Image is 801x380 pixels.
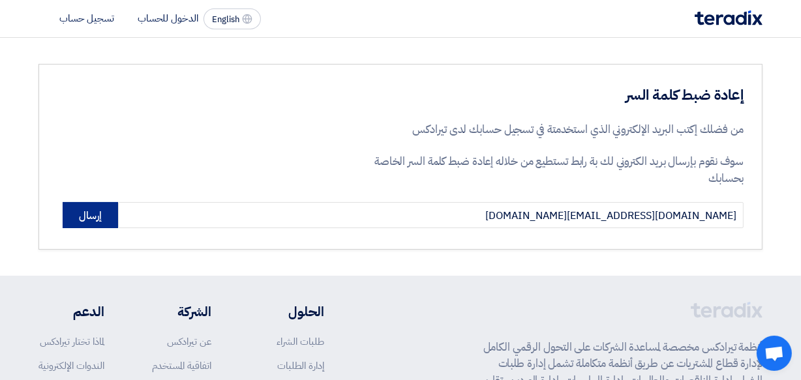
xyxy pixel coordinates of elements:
[38,358,104,373] a: الندوات الإلكترونية
[144,302,211,321] li: الشركة
[695,10,763,25] img: Teradix logo
[366,121,744,138] p: من فضلك إكتب البريد الإلكتروني الذي استخدمتة في تسجيل حسابك لدى تيرادكس
[59,11,114,25] li: تسجيل حساب
[212,15,239,24] span: English
[204,8,261,29] button: English
[138,11,198,25] li: الدخول للحساب
[38,302,104,321] li: الدعم
[118,202,744,228] input: أدخل البريد الإلكتروني
[366,153,744,186] p: سوف نقوم بإرسال بريد الكتروني لك بة رابط تستطيع من خلاله إعادة ضبط كلمة السر الخاصة بحسابك
[167,334,211,349] a: عن تيرادكس
[63,202,118,228] button: إرسال
[152,358,211,373] a: اتفاقية المستخدم
[277,358,324,373] a: إدارة الطلبات
[366,85,744,106] h3: إعادة ضبط كلمة السر
[40,334,104,349] a: لماذا تختار تيرادكس
[250,302,324,321] li: الحلول
[757,336,792,371] div: Open chat
[277,334,324,349] a: طلبات الشراء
